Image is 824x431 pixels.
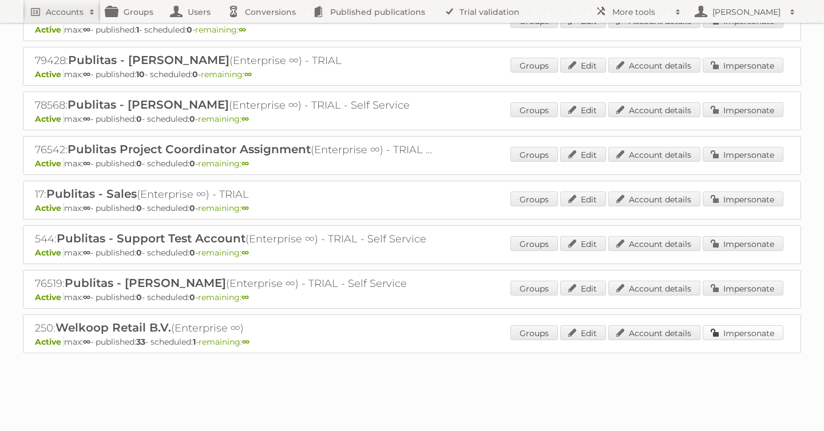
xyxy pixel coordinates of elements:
strong: 0 [189,292,195,302]
strong: 0 [189,248,195,258]
span: Active [35,25,64,35]
strong: ∞ [241,203,249,213]
span: remaining: [198,248,249,258]
a: Account details [608,236,700,251]
a: Impersonate [703,325,783,340]
a: Edit [560,58,606,73]
strong: 0 [189,158,195,169]
span: Active [35,158,64,169]
p: max: - published: - scheduled: - [35,158,789,169]
a: Groups [510,191,558,206]
p: max: - published: - scheduled: - [35,292,789,302]
span: Active [35,337,64,347]
strong: 1 [193,337,196,347]
a: Edit [560,147,606,162]
span: Active [35,114,64,124]
h2: 250: (Enterprise ∞) [35,321,435,336]
a: Edit [560,236,606,251]
strong: ∞ [241,158,249,169]
a: Groups [510,325,558,340]
strong: ∞ [83,248,90,258]
strong: ∞ [239,25,246,35]
span: remaining: [199,337,249,347]
strong: 1 [136,25,139,35]
strong: ∞ [241,114,249,124]
strong: ∞ [244,69,252,79]
strong: ∞ [83,114,90,124]
span: Active [35,248,64,258]
strong: ∞ [241,292,249,302]
p: max: - published: - scheduled: - [35,203,789,213]
p: max: - published: - scheduled: - [35,25,789,35]
strong: 0 [136,114,142,124]
a: Edit [560,102,606,117]
h2: 76519: (Enterprise ∞) - TRIAL - Self Service [35,276,435,291]
strong: 0 [187,25,192,35]
strong: ∞ [83,69,90,79]
span: remaining: [198,114,249,124]
a: Account details [608,102,700,117]
p: max: - published: - scheduled: - [35,114,789,124]
strong: ∞ [242,337,249,347]
span: Active [35,69,64,79]
strong: 10 [136,69,145,79]
a: Impersonate [703,281,783,296]
strong: 0 [189,203,195,213]
h2: 79428: (Enterprise ∞) - TRIAL [35,53,435,68]
a: Account details [608,147,700,162]
a: Groups [510,147,558,162]
a: Account details [608,58,700,73]
p: max: - published: - scheduled: - [35,69,789,79]
span: Publitas - Support Test Account [57,232,245,245]
span: Publitas - [PERSON_NAME] [68,98,229,111]
h2: More tools [612,6,669,18]
a: Impersonate [703,58,783,73]
h2: [PERSON_NAME] [710,6,784,18]
span: remaining: [198,158,249,169]
a: Groups [510,102,558,117]
strong: ∞ [83,203,90,213]
a: Impersonate [703,102,783,117]
strong: 33 [136,337,145,347]
a: Impersonate [703,147,783,162]
strong: 0 [192,69,198,79]
strong: 0 [136,158,142,169]
h2: 76542: (Enterprise ∞) - TRIAL - Self Service [35,142,435,157]
a: Account details [608,281,700,296]
span: remaining: [195,25,246,35]
p: max: - published: - scheduled: - [35,248,789,258]
strong: ∞ [83,337,90,347]
h2: 544: (Enterprise ∞) - TRIAL - Self Service [35,232,435,246]
span: remaining: [201,69,252,79]
span: Publitas - [PERSON_NAME] [68,53,229,67]
span: Welkoop Retail B.V. [56,321,171,334]
span: Publitas - [PERSON_NAME] [65,276,226,290]
span: remaining: [198,203,249,213]
span: Publitas Project Coordinator Assignment [68,142,311,156]
a: Edit [560,191,606,206]
a: Account details [608,191,700,206]
a: Edit [560,325,606,340]
a: Account details [608,325,700,340]
a: Impersonate [703,191,783,206]
a: Edit [560,281,606,296]
span: Active [35,203,64,213]
strong: ∞ [83,25,90,35]
a: Impersonate [703,236,783,251]
a: Groups [510,281,558,296]
a: Groups [510,58,558,73]
strong: 0 [136,203,142,213]
strong: 0 [136,292,142,302]
strong: ∞ [83,292,90,302]
a: Groups [510,236,558,251]
strong: ∞ [83,158,90,169]
strong: 0 [189,114,195,124]
span: Publitas - Sales [46,187,137,201]
h2: 78568: (Enterprise ∞) - TRIAL - Self Service [35,98,435,113]
h2: 17: (Enterprise ∞) - TRIAL [35,187,435,202]
strong: ∞ [241,248,249,258]
span: remaining: [198,292,249,302]
p: max: - published: - scheduled: - [35,337,789,347]
h2: Accounts [46,6,84,18]
span: Active [35,292,64,302]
